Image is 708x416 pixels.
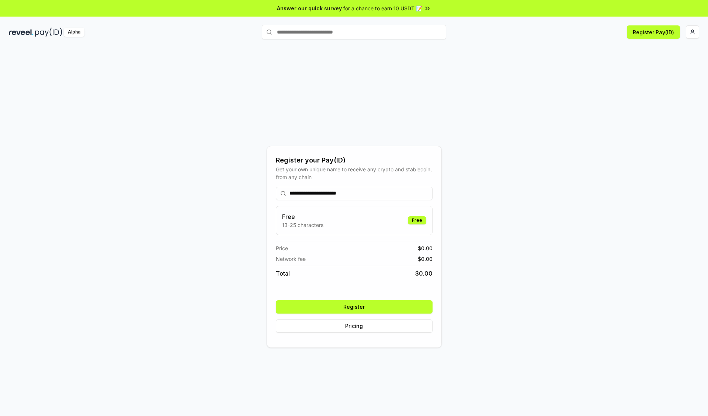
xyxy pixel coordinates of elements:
[282,221,323,229] p: 13-25 characters
[276,300,433,314] button: Register
[9,28,34,37] img: reveel_dark
[276,319,433,333] button: Pricing
[276,269,290,278] span: Total
[343,4,422,12] span: for a chance to earn 10 USDT 📝
[276,244,288,252] span: Price
[418,244,433,252] span: $ 0.00
[35,28,62,37] img: pay_id
[418,255,433,263] span: $ 0.00
[276,165,433,181] div: Get your own unique name to receive any crypto and stablecoin, from any chain
[64,28,84,37] div: Alpha
[408,216,426,224] div: Free
[276,155,433,165] div: Register your Pay(ID)
[282,212,323,221] h3: Free
[276,255,306,263] span: Network fee
[415,269,433,278] span: $ 0.00
[277,4,342,12] span: Answer our quick survey
[627,25,680,39] button: Register Pay(ID)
